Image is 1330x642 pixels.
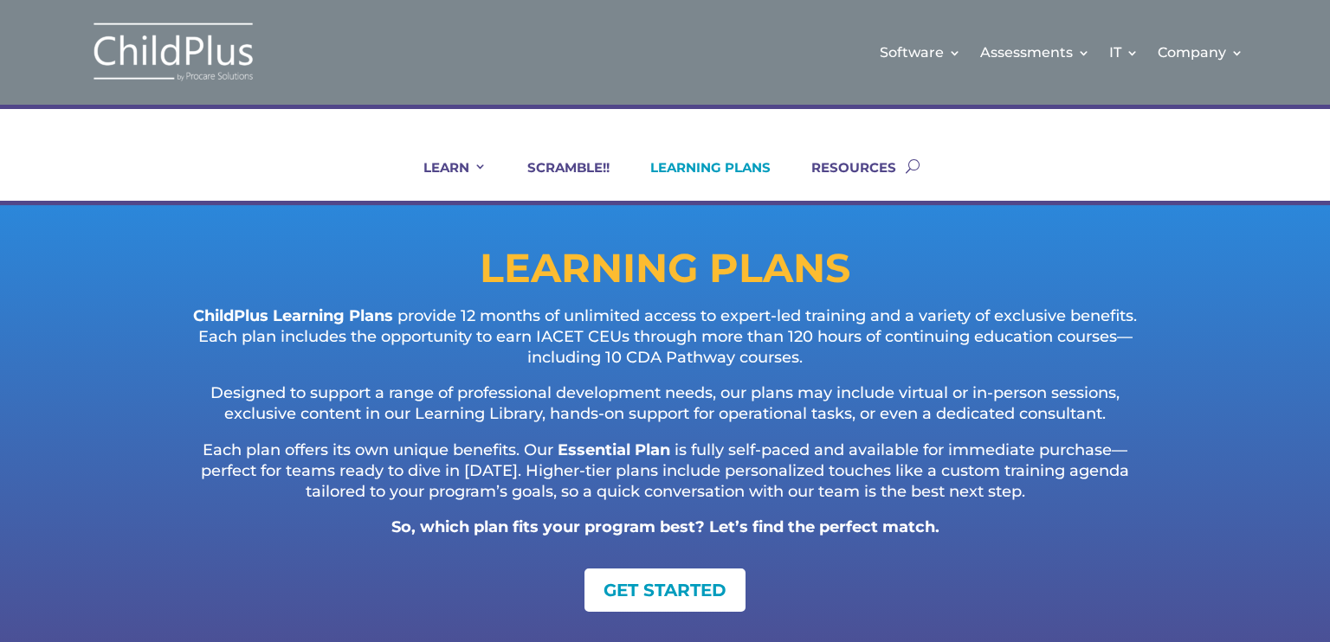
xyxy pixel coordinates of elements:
[180,306,1150,383] p: provide 12 months of unlimited access to expert-led training and a variety of exclusive benefits....
[1109,17,1139,87] a: IT
[629,159,771,201] a: LEARNING PLANS
[506,159,610,201] a: SCRAMBLE!!
[584,568,746,612] a: GET STARTED
[180,383,1150,440] p: Designed to support a range of professional development needs, our plans may include virtual or i...
[1158,17,1243,87] a: Company
[880,17,961,87] a: Software
[980,17,1090,87] a: Assessments
[402,159,487,201] a: LEARN
[180,440,1150,517] p: Each plan offers its own unique benefits. Our is fully self-paced and available for immediate pur...
[391,517,939,536] strong: So, which plan fits your program best? Let’s find the perfect match.
[193,306,393,325] strong: ChildPlus Learning Plans
[558,440,670,459] strong: Essential Plan
[790,159,896,201] a: RESOURCES
[111,248,1219,297] h1: LEARNING PLANS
